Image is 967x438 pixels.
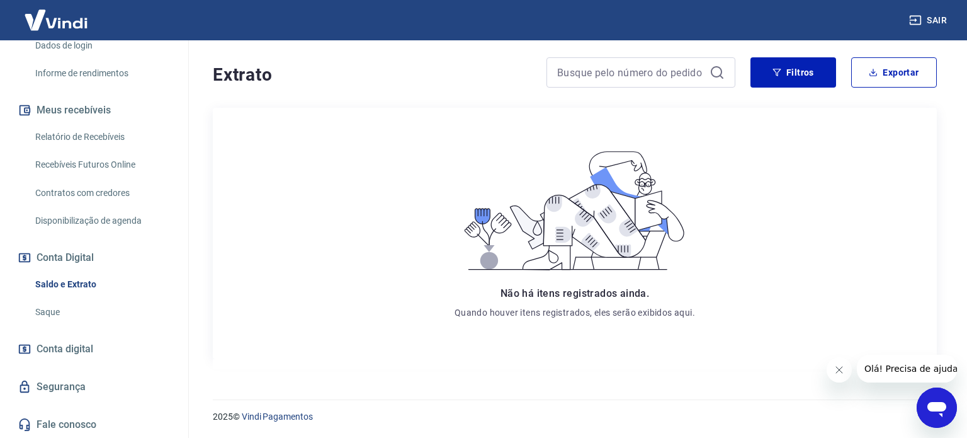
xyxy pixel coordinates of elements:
input: Busque pelo número do pedido [557,63,704,82]
a: Informe de rendimentos [30,61,173,86]
a: Contratos com credores [30,180,173,206]
span: Não há itens registrados ainda. [500,287,649,299]
button: Sair [907,9,952,32]
a: Disponibilização de agenda [30,208,173,234]
a: Saque [30,299,173,325]
a: Vindi Pagamentos [242,412,313,422]
span: Conta digital [37,340,93,358]
a: Segurança [15,373,173,401]
button: Meus recebíveis [15,96,173,124]
button: Conta Digital [15,244,173,272]
a: Conta digital [15,335,173,363]
a: Relatório de Recebíveis [30,124,173,150]
a: Saldo e Extrato [30,272,173,297]
button: Exportar [851,57,937,88]
span: Olá! Precisa de ajuda? [8,9,106,19]
p: 2025 © [213,410,937,424]
iframe: Fechar mensagem [827,357,852,383]
a: Recebíveis Futuros Online [30,152,173,178]
p: Quando houver itens registrados, eles serão exibidos aqui. [455,306,695,319]
a: Dados de login [30,33,173,59]
button: Filtros [750,57,836,88]
iframe: Botão para abrir a janela de mensagens [917,388,957,428]
img: Vindi [15,1,97,39]
iframe: Mensagem da empresa [857,355,957,383]
h4: Extrato [213,62,531,88]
